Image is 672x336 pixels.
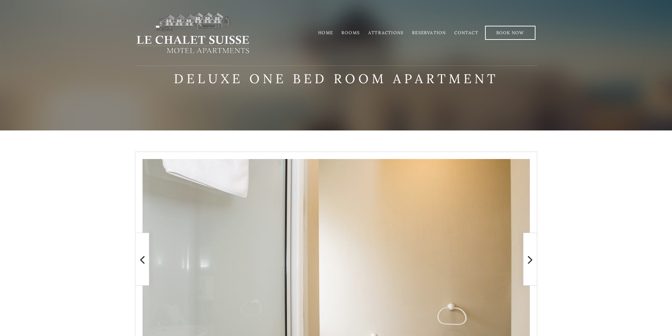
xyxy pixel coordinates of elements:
a: Contact [454,30,478,35]
a: Attractions [368,30,404,35]
a: Reservation [412,30,446,35]
a: Book Now [485,26,535,40]
a: Rooms [341,30,360,35]
a: Home [318,30,333,35]
img: lechaletsuisse [135,12,250,54]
